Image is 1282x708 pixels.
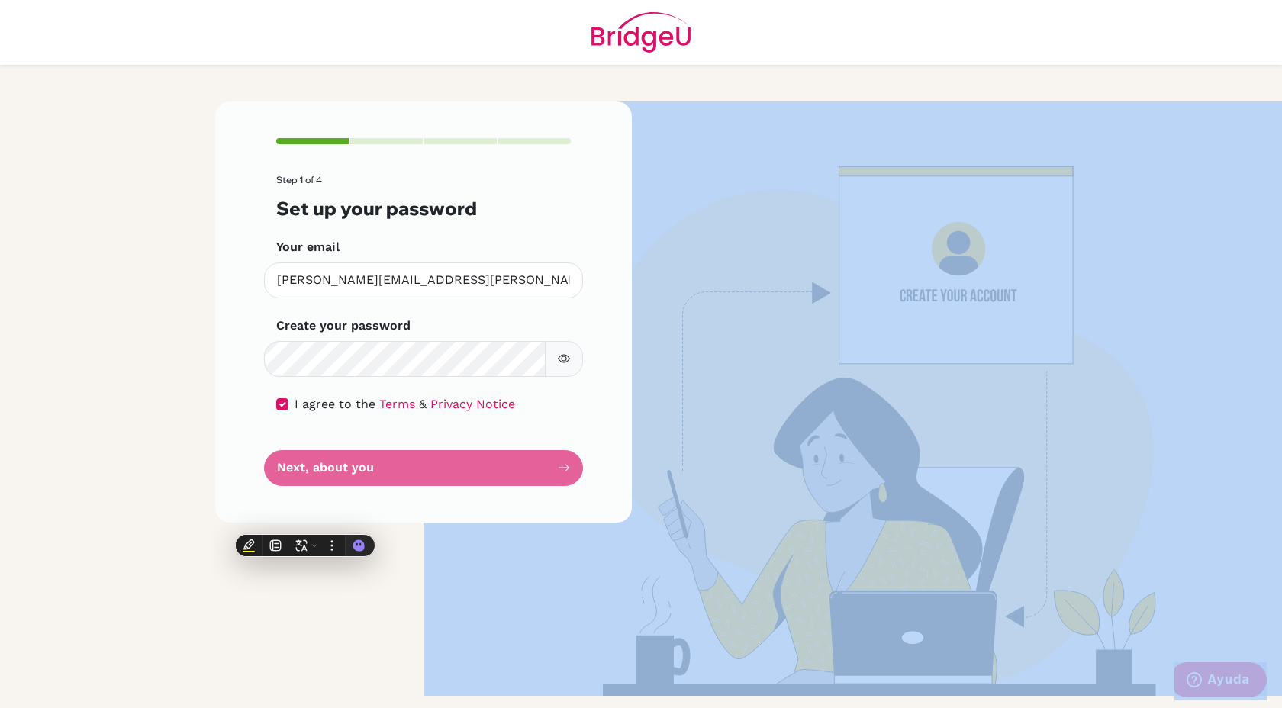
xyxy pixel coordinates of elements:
label: Create your password [276,317,411,335]
a: Terms [379,397,415,411]
input: Insert your email* [264,262,583,298]
label: Your email [276,238,340,256]
span: & [419,397,427,411]
h3: Set up your password [276,198,571,220]
a: Privacy Notice [430,397,515,411]
span: I agree to the [295,397,375,411]
iframe: Abre un widget desde donde se puede obtener más información [1174,662,1267,700]
span: Step 1 of 4 [276,174,322,185]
